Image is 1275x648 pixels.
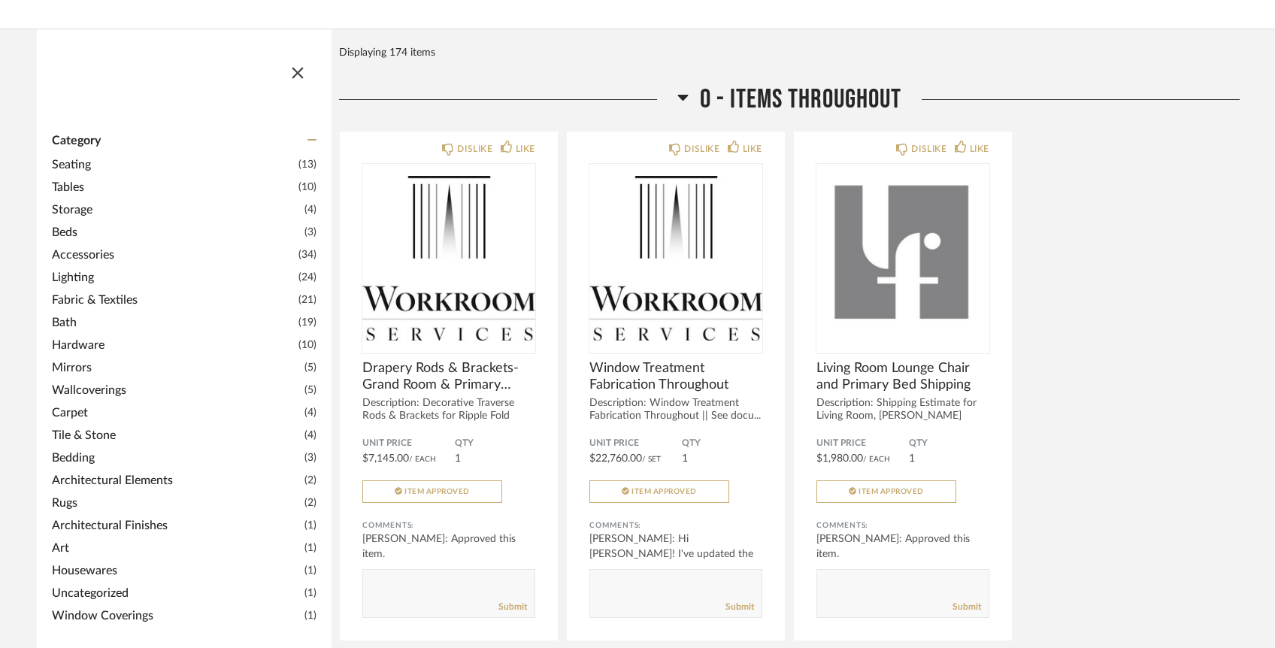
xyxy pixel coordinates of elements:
span: $22,760.00 [589,453,642,464]
div: Comments: [362,518,535,533]
div: Displaying 174 items [339,44,1232,61]
span: Housewares [52,562,301,580]
span: Architectural Elements [52,471,301,489]
span: Architectural Finishes [52,516,301,534]
span: (2) [304,495,316,511]
span: 1 [455,453,461,464]
span: Category [52,134,101,148]
span: 1 [682,453,688,464]
span: Wallcoverings [52,381,301,399]
span: Mirrors [52,359,301,377]
span: (13) [298,156,316,173]
div: [PERSON_NAME]: Approved this item. [362,531,535,562]
span: (4) [304,427,316,444]
span: QTY [909,438,989,450]
img: undefined [816,164,989,352]
span: (4) [304,201,316,218]
div: LIKE [743,141,762,156]
span: Item Approved [404,488,470,495]
div: Description: Window Treatment Fabrication Throughout || See docu... [589,397,762,422]
span: Item Approved [859,488,924,495]
span: Drapery Rods & Brackets- Grand Room & Primary Bedroom [362,360,535,393]
span: Unit Price [362,438,455,450]
span: (19) [298,314,316,331]
span: (2) [304,472,316,489]
span: Storage [52,201,301,219]
div: LIKE [516,141,535,156]
span: (5) [304,359,316,376]
button: Item Approved [362,480,502,503]
span: (10) [298,179,316,195]
span: (1) [304,607,316,624]
span: Unit Price [589,438,682,450]
span: Window Treatment Fabrication Throughout [589,360,762,393]
span: Living Room Lounge Chair and Primary Bed Shipping [816,360,989,393]
span: $1,980.00 [816,453,863,464]
div: DISLIKE [457,141,492,156]
span: / Each [409,456,436,463]
span: $7,145.00 [362,453,409,464]
span: (21) [298,292,316,308]
span: QTY [455,438,535,450]
span: Beds [52,223,301,241]
div: LIKE [970,141,989,156]
span: (1) [304,585,316,601]
span: Lighting [52,268,295,286]
span: / Each [863,456,890,463]
span: Bedding [52,449,301,467]
button: Close [283,55,313,85]
button: Item Approved [816,480,956,503]
div: DISLIKE [911,141,946,156]
span: (4) [304,404,316,421]
span: (1) [304,517,316,534]
img: undefined [589,164,762,352]
span: Unit Price [816,438,909,450]
div: [PERSON_NAME]: Approved this item. [816,531,989,562]
span: Window Coverings [52,607,301,625]
span: Bath [52,313,295,332]
span: Art [52,539,301,557]
span: Seating [52,156,295,174]
span: 1 [909,453,915,464]
span: Carpet [52,404,301,422]
div: [PERSON_NAME]: Hi [PERSON_NAME]! I've updated the pricing and added the ... [589,531,762,577]
span: (10) [298,337,316,353]
div: DISLIKE [684,141,719,156]
img: undefined [362,164,535,352]
span: (3) [304,224,316,241]
span: (34) [298,247,316,263]
span: (1) [304,540,316,556]
div: Comments: [816,518,989,533]
span: / Set [642,456,661,463]
a: Submit [725,601,754,613]
div: Description: Shipping Estimate for Living Room, [PERSON_NAME] Lounge Chairs... [816,397,989,435]
span: (5) [304,382,316,398]
span: Accessories [52,246,295,264]
span: Fabric & Textiles [52,291,295,309]
div: Comments: [589,518,762,533]
span: Tile & Stone [52,426,301,444]
button: Item Approved [589,480,729,503]
span: Item Approved [631,488,697,495]
span: QTY [682,438,762,450]
span: 0 - Items Throughout [700,83,901,116]
a: Submit [952,601,981,613]
span: (1) [304,562,316,579]
span: Hardware [52,336,295,354]
span: Rugs [52,494,301,512]
span: (3) [304,450,316,466]
span: (24) [298,269,316,286]
div: Description: Decorative Traverse Rods & Brackets for Ripple Fold Dra... [362,397,535,435]
span: Tables [52,178,295,196]
span: Uncategorized [52,584,301,602]
a: Submit [498,601,527,613]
